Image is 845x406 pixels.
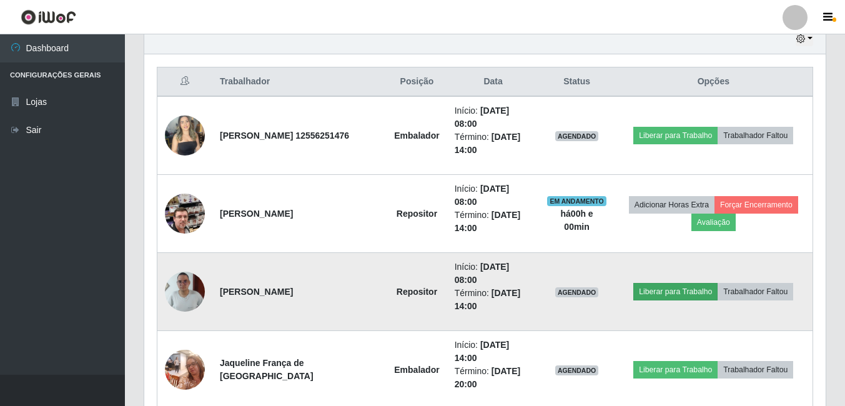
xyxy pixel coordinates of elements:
[387,67,447,97] th: Posição
[455,287,532,313] li: Término:
[714,196,798,214] button: Forçar Encerramento
[447,67,540,97] th: Data
[718,361,793,379] button: Trabalhador Faltou
[633,361,718,379] button: Liberar para Trabalho
[455,131,532,157] li: Término:
[633,283,718,300] button: Liberar para Trabalho
[555,287,599,297] span: AGENDADO
[455,340,510,363] time: [DATE] 14:00
[455,184,510,207] time: [DATE] 08:00
[397,287,437,297] strong: Repositor
[718,283,793,300] button: Trabalhador Faltou
[718,127,793,144] button: Trabalhador Faltou
[21,9,76,25] img: CoreUI Logo
[220,287,293,297] strong: [PERSON_NAME]
[540,67,615,97] th: Status
[220,358,314,381] strong: Jaqueline França de [GEOGRAPHIC_DATA]
[165,247,205,336] img: 1745150555426.jpeg
[397,209,437,219] strong: Repositor
[220,131,349,141] strong: [PERSON_NAME] 12556251476
[455,182,532,209] li: Início:
[615,67,813,97] th: Opções
[455,262,510,285] time: [DATE] 08:00
[455,106,510,129] time: [DATE] 08:00
[394,131,439,141] strong: Embalador
[455,260,532,287] li: Início:
[165,343,205,396] img: 1735572424201.jpeg
[165,109,205,162] img: 1741796962772.jpeg
[547,196,606,206] span: EM ANDAMENTO
[629,196,714,214] button: Adicionar Horas Extra
[555,131,599,141] span: AGENDADO
[220,209,293,219] strong: [PERSON_NAME]
[455,365,532,391] li: Término:
[212,67,387,97] th: Trabalhador
[394,365,439,375] strong: Embalador
[455,209,532,235] li: Término:
[691,214,736,231] button: Avaliação
[455,339,532,365] li: Início:
[165,178,205,249] img: 1699235527028.jpeg
[455,104,532,131] li: Início:
[561,209,593,232] strong: há 00 h e 00 min
[555,365,599,375] span: AGENDADO
[633,127,718,144] button: Liberar para Trabalho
